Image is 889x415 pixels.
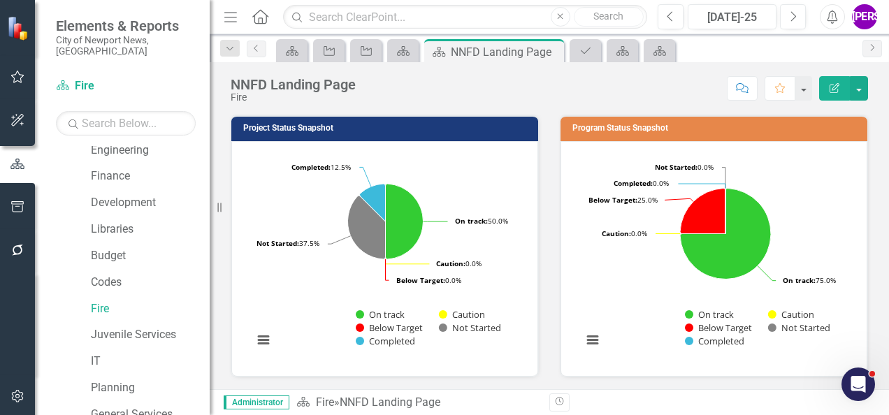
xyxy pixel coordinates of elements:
[588,195,637,205] tspan: Below Target:
[356,308,405,321] button: Show On track
[231,77,356,92] div: NNFD Landing Page
[91,275,210,291] a: Codes
[231,92,356,103] div: Fire
[246,152,519,362] svg: Interactive chart
[768,321,830,334] button: Show Not Started
[688,4,776,29] button: [DATE]-25
[256,238,319,248] text: 37.5%
[56,111,196,136] input: Search Below...
[655,162,714,172] text: 0.0%
[356,335,414,347] button: Show Completed
[91,221,210,238] a: Libraries
[340,395,440,409] div: NNFD Landing Page
[451,43,561,61] div: NNFD Landing Page
[348,196,386,259] path: Not Started, 3.
[852,4,877,29] button: [PERSON_NAME]
[783,275,816,285] tspan: On track:
[452,308,485,321] text: Caution
[396,275,461,285] text: 0.0%
[91,354,210,370] a: IT
[439,308,484,321] button: Show Caution
[91,327,210,343] a: Juvenile Services
[316,395,334,409] a: Fire
[783,275,836,285] text: 75.0%
[356,321,424,334] button: Show Below Target
[781,308,814,321] text: Caution
[680,189,771,279] path: On track, 3.
[256,238,299,248] tspan: Not Started:
[91,143,210,159] a: Engineering
[685,335,744,347] button: Show Completed
[436,259,465,268] tspan: Caution:
[91,248,210,264] a: Budget
[602,228,647,238] text: 0.0%
[781,321,830,334] text: Not Started
[56,78,196,94] a: Fire
[455,216,508,226] text: 50.0%
[655,162,698,172] tspan: Not Started:
[91,380,210,396] a: Planning
[91,301,210,317] a: Fire
[254,330,273,350] button: View chart menu, Chart
[602,228,631,238] tspan: Caution:
[614,178,653,188] tspan: Completed:
[296,395,539,411] div: »
[588,195,658,205] text: 25.0%
[693,9,772,26] div: [DATE]-25
[572,124,860,133] h3: Program Status Snapshot
[91,168,210,184] a: Finance
[283,5,647,29] input: Search ClearPoint...
[396,275,445,285] tspan: Below Target:
[224,395,289,409] span: Administrator
[7,16,31,41] img: ClearPoint Strategy
[291,162,331,172] tspan: Completed:
[291,162,351,172] text: 12.5%
[56,17,196,34] span: Elements & Reports
[452,321,501,334] text: Not Started
[455,216,488,226] tspan: On track:
[91,195,210,211] a: Development
[56,34,196,57] small: City of Newport News, [GEOGRAPHIC_DATA]
[574,7,644,27] button: Search
[243,124,531,133] h3: Project Status Snapshot
[436,259,482,268] text: 0.0%
[575,152,848,362] svg: Interactive chart
[685,308,735,321] button: Show On track
[583,330,602,350] button: View chart menu, Chart
[360,184,386,221] path: Completed, 1.
[575,152,853,362] div: Chart. Highcharts interactive chart.
[685,321,753,334] button: Show Below Target
[680,189,725,234] path: Below Target, 1.
[439,321,500,334] button: Show Not Started
[768,308,814,321] button: Show Caution
[841,367,875,401] iframe: Intercom live chat
[614,178,669,188] text: 0.0%
[593,10,623,22] span: Search
[246,152,523,362] div: Chart. Highcharts interactive chart.
[385,184,423,259] path: On track, 4.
